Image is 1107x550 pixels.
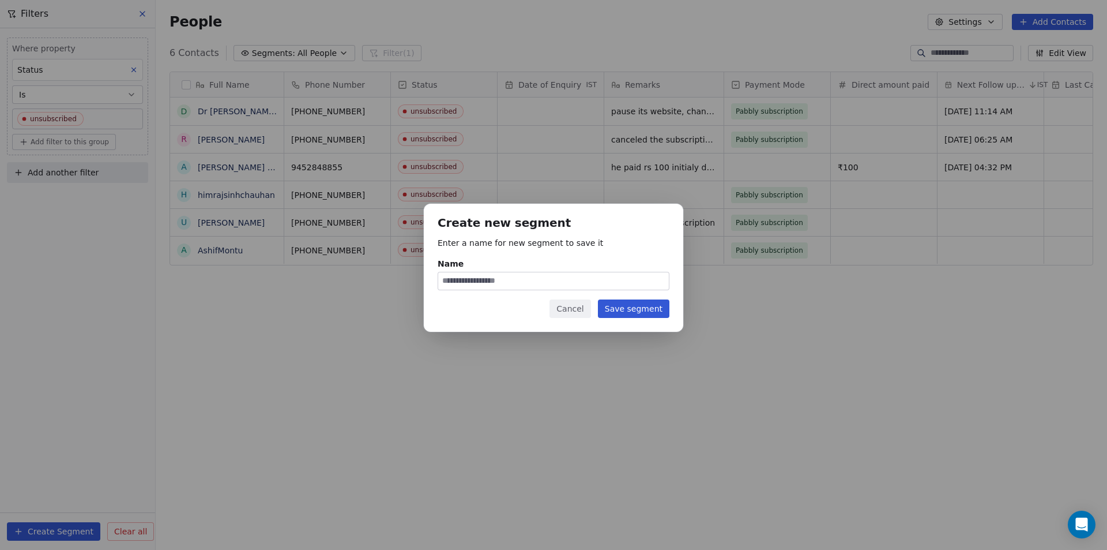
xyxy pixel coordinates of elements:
[438,237,669,249] p: Enter a name for new segment to save it
[549,300,590,318] button: Cancel
[598,300,669,318] button: Save segment
[438,272,669,290] input: Name
[438,218,669,230] h1: Create new segment
[438,258,669,270] div: Name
